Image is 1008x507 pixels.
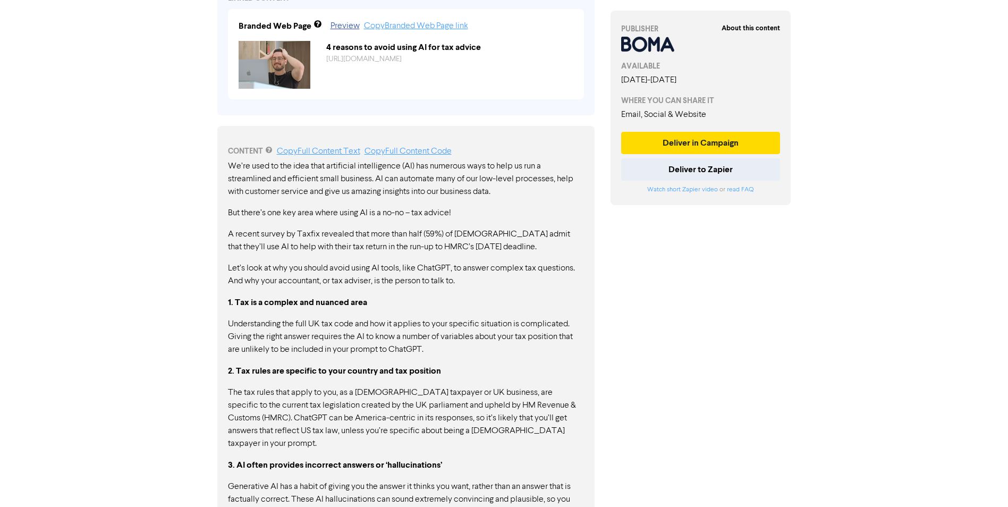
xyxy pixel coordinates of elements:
[239,20,311,32] div: Branded Web Page
[326,55,402,63] a: [URL][DOMAIN_NAME]
[228,297,367,308] strong: 1. Tax is a complex and nuanced area
[318,54,581,65] div: https://public2.bomamarketing.com/cp/7jDHvaulYHWMJdtrIRJILP?sa=momotyFk
[621,61,781,72] div: AVAILABLE
[228,262,584,288] p: Let’s look at why you should avoid using AI tools, like ChatGPT, to answer complex tax questions....
[228,145,584,158] div: CONTENT
[228,318,584,356] p: Understanding the full UK tax code and how it applies to your specific situation is complicated. ...
[228,366,441,376] strong: 2. Tax rules are specific to your country and tax position
[621,108,781,121] div: Email, Social & Website
[228,207,584,219] p: But there’s one key area where using AI is a no-no – tax advice!
[277,147,360,156] a: Copy Full Content Text
[228,460,442,470] strong: 3. AI often provides incorrect answers or ‘hallucinations’
[647,187,718,193] a: Watch short Zapier video
[621,132,781,154] button: Deliver in Campaign
[621,74,781,87] div: [DATE] - [DATE]
[318,41,581,54] div: 4 reasons to avoid using AI for tax advice
[228,228,584,253] p: A recent survey by Taxfix revealed that more than half (59%) of [DEMOGRAPHIC_DATA] admit that the...
[364,22,468,30] a: Copy Branded Web Page link
[621,158,781,181] button: Deliver to Zapier
[727,187,753,193] a: read FAQ
[365,147,452,156] a: Copy Full Content Code
[621,185,781,195] div: or
[228,386,584,450] p: The tax rules that apply to you, as a [DEMOGRAPHIC_DATA] taxpayer or UK business, are specific to...
[955,456,1008,507] iframe: Chat Widget
[228,160,584,198] p: We’re used to the idea that artificial intelligence (AI) has numerous ways to help us run a strea...
[621,95,781,106] div: WHERE YOU CAN SHARE IT
[722,24,780,32] strong: About this content
[331,22,360,30] a: Preview
[621,23,781,35] div: PUBLISHER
